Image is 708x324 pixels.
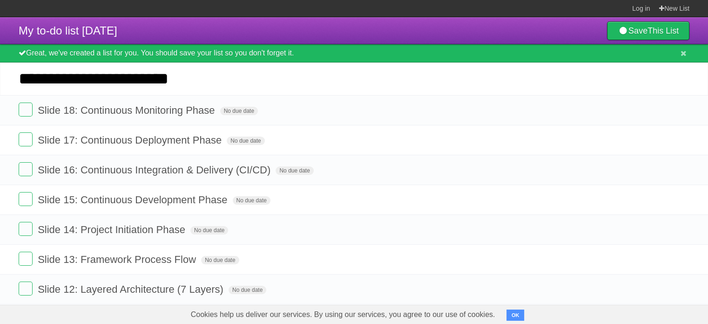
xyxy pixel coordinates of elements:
[220,107,258,115] span: No due date
[19,192,33,206] label: Done
[233,196,270,205] span: No due date
[229,286,266,294] span: No due date
[19,282,33,296] label: Done
[38,224,188,235] span: Slide 14: Project Initiation Phase
[19,24,117,37] span: My to-do list [DATE]
[38,104,217,116] span: Slide 18: Continuous Monitoring Phase
[227,137,264,145] span: No due date
[190,226,228,234] span: No due date
[19,132,33,146] label: Done
[182,305,505,324] span: Cookies help us deliver our services. By using our services, you agree to our use of cookies.
[38,164,273,176] span: Slide 16: Continuous Integration & Delivery (CI/CD)
[19,103,33,117] label: Done
[19,222,33,236] label: Done
[19,162,33,176] label: Done
[38,254,198,265] span: Slide 13: Framework Process Flow
[506,310,525,321] button: OK
[38,194,229,206] span: Slide 15: Continuous Development Phase
[38,283,226,295] span: Slide 12: Layered Architecture (7 Layers)
[201,256,239,264] span: No due date
[647,26,679,35] b: This List
[38,134,224,146] span: Slide 17: Continuous Deployment Phase
[276,166,313,175] span: No due date
[607,21,689,40] a: SaveThis List
[19,252,33,266] label: Done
